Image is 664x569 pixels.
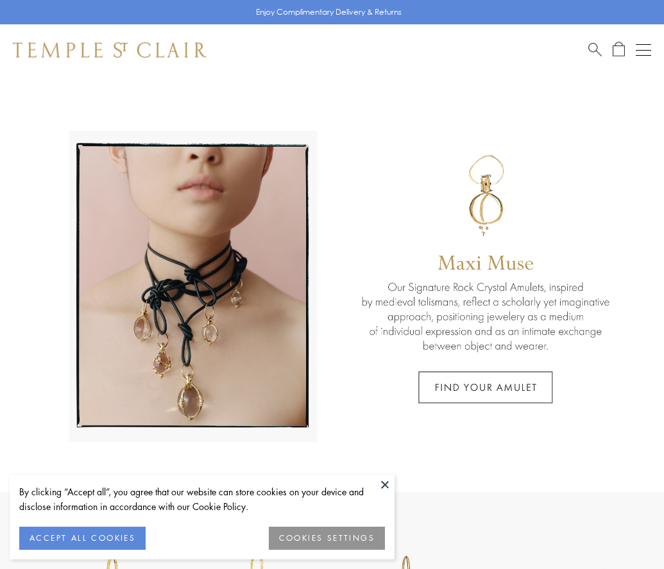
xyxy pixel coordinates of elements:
a: Open Shopping Bag [613,42,625,58]
button: ACCEPT ALL COOKIES [19,527,146,550]
div: By clicking “Accept all”, you agree that our website can store cookies on your device and disclos... [19,484,385,514]
img: Temple St. Clair [13,42,207,58]
p: Enjoy Complimentary Delivery & Returns [256,6,402,19]
button: COOKIES SETTINGS [269,527,385,550]
a: Search [588,42,602,58]
button: Open navigation [636,42,651,58]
